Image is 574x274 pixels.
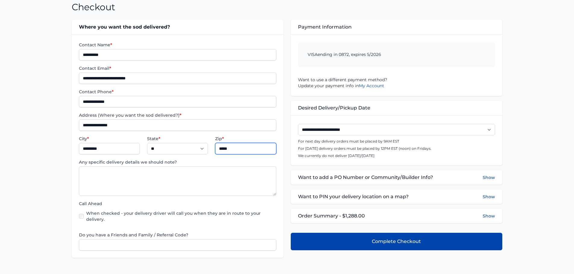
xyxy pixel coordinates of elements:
p: Want to use a different payment method? Update your payment info in [298,77,495,89]
span: Want to add a PO Number or Community/Builder Info? [298,174,433,181]
p: For [DATE] delivery orders must be placed by 12PM EST (noon) on Fridays. [298,146,495,151]
label: City [79,136,140,142]
label: Do you have a Friends and Family / Referral Code? [79,232,276,238]
div: ending in 0872, expires 5/2026 [298,42,495,67]
label: Contact Email [79,65,276,71]
p: For next day delivery orders must be placed by 9AM EST [298,139,495,144]
button: Show [483,174,495,181]
label: Any specific delivery details we should note? [79,159,276,165]
label: When checked - your delivery driver will call you when they are in route to your delivery. [86,210,276,222]
button: Complete Checkout [291,233,502,250]
a: My Account [359,83,384,88]
h1: Checkout [72,2,115,13]
label: Contact Phone [79,89,276,95]
label: Contact Name [79,42,276,48]
div: Desired Delivery/Pickup Date [291,101,502,115]
span: Want to PIN your delivery location on a map? [298,193,409,200]
button: Show [483,213,495,219]
div: Where you want the sod delivered? [72,20,283,34]
span: visa [308,52,318,57]
label: Zip [215,136,276,142]
label: Address (Where you want the sod delivered?) [79,112,276,118]
button: Show [483,193,495,200]
div: Payment Information [291,20,502,34]
label: Call Ahead [79,201,276,207]
p: We currently do not deliver [DATE]/[DATE] [298,153,495,158]
label: State [147,136,208,142]
span: Order Summary - $1,288.00 [298,212,365,220]
span: Complete Checkout [372,238,421,245]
